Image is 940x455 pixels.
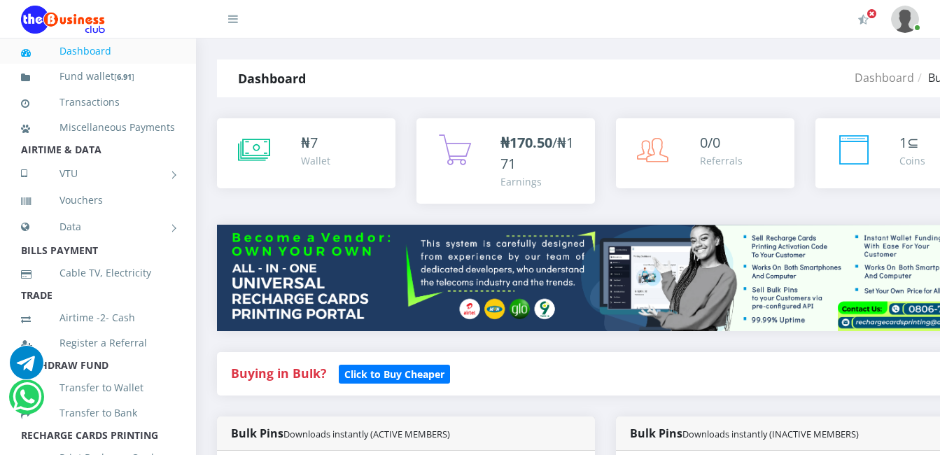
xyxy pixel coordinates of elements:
a: VTU [21,156,175,191]
a: Chat for support [13,391,41,414]
a: Airtime -2- Cash [21,302,175,334]
strong: Buying in Bulk? [231,365,326,381]
a: Miscellaneous Payments [21,111,175,143]
span: Activate Your Membership [867,8,877,19]
a: Transfer to Bank [21,397,175,429]
small: Downloads instantly (INACTIVE MEMBERS) [682,428,859,440]
a: 0/0 Referrals [616,118,794,188]
span: 1 [899,133,907,152]
a: Chat for support [10,356,43,379]
img: User [891,6,919,33]
b: 6.91 [117,71,132,82]
strong: Dashboard [238,70,306,87]
span: 0/0 [700,133,720,152]
img: Logo [21,6,105,34]
i: Activate Your Membership [858,14,869,25]
div: ⊆ [899,132,925,153]
a: Transfer to Wallet [21,372,175,404]
b: Click to Buy Cheaper [344,367,444,381]
a: ₦7 Wallet [217,118,395,188]
a: Vouchers [21,184,175,216]
a: ₦170.50/₦171 Earnings [416,118,595,204]
a: Fund wallet[6.91] [21,60,175,93]
b: ₦170.50 [500,133,552,152]
a: Click to Buy Cheaper [339,365,450,381]
a: Transactions [21,86,175,118]
a: Dashboard [21,35,175,67]
a: Dashboard [855,70,914,85]
span: /₦171 [500,133,574,173]
div: ₦ [301,132,330,153]
small: Downloads instantly (ACTIVE MEMBERS) [283,428,450,440]
span: 7 [310,133,318,152]
small: [ ] [114,71,134,82]
div: Wallet [301,153,330,168]
a: Data [21,209,175,244]
a: Cable TV, Electricity [21,257,175,289]
a: Register a Referral [21,327,175,359]
strong: Bulk Pins [231,426,450,441]
strong: Bulk Pins [630,426,859,441]
div: Earnings [500,174,581,189]
div: Referrals [700,153,743,168]
div: Coins [899,153,925,168]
